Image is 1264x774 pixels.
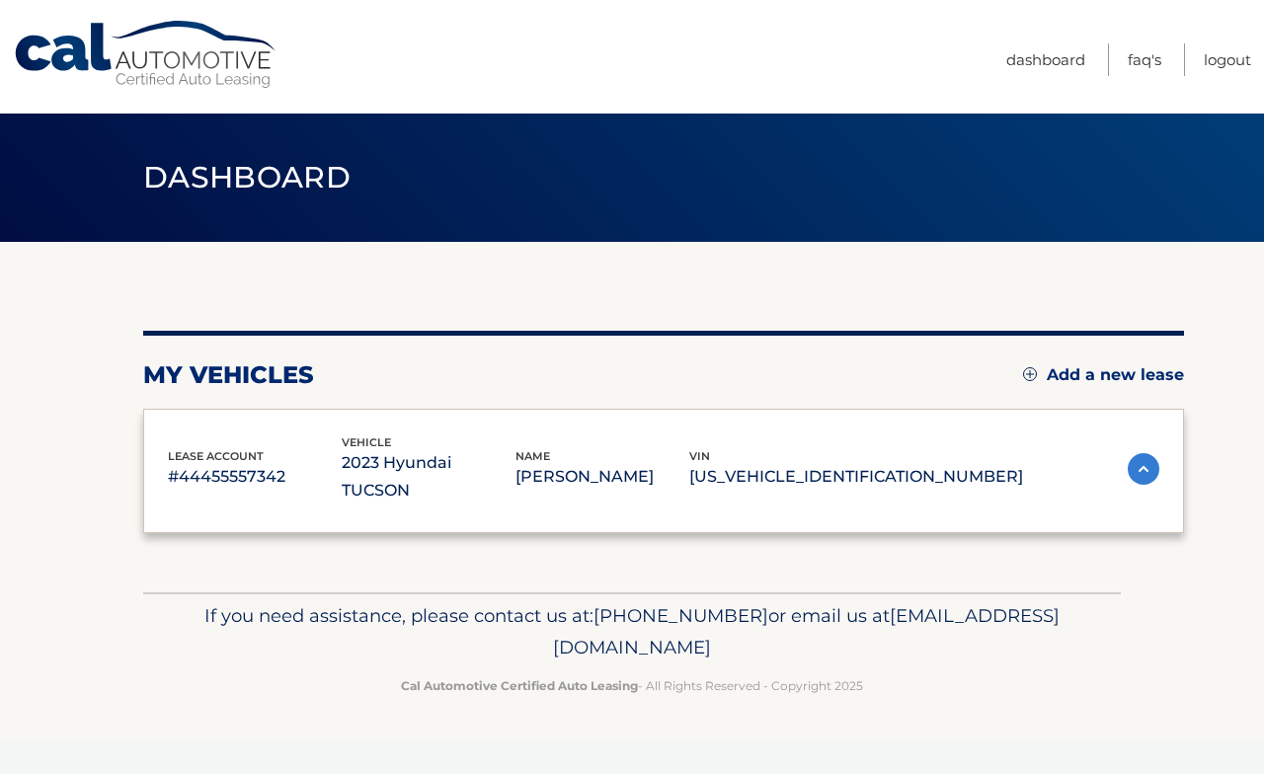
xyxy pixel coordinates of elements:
[689,463,1023,491] p: [US_VEHICLE_IDENTIFICATION_NUMBER]
[342,449,515,504] p: 2023 Hyundai TUCSON
[168,449,264,463] span: lease account
[168,463,342,491] p: #44455557342
[401,678,638,693] strong: Cal Automotive Certified Auto Leasing
[593,604,768,627] span: [PHONE_NUMBER]
[1023,367,1037,381] img: add.svg
[1023,365,1184,385] a: Add a new lease
[1204,43,1251,76] a: Logout
[515,449,550,463] span: name
[143,159,351,195] span: Dashboard
[13,20,279,90] a: Cal Automotive
[143,360,314,390] h2: my vehicles
[342,435,391,449] span: vehicle
[1128,453,1159,485] img: accordion-active.svg
[515,463,689,491] p: [PERSON_NAME]
[156,675,1108,696] p: - All Rights Reserved - Copyright 2025
[1006,43,1085,76] a: Dashboard
[1128,43,1161,76] a: FAQ's
[689,449,710,463] span: vin
[156,600,1108,663] p: If you need assistance, please contact us at: or email us at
